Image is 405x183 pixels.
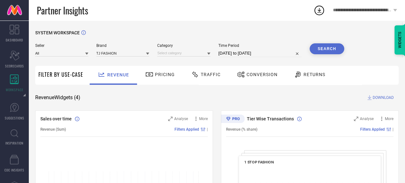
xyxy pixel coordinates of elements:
[40,127,66,132] span: Revenue (Sum)
[37,4,88,17] span: Partner Insights
[174,127,199,132] span: Filters Applied
[247,116,294,121] span: Tier Wise Transactions
[201,72,221,77] span: Traffic
[226,127,257,132] span: Revenue (% share)
[35,43,88,48] span: Seller
[385,117,393,121] span: More
[6,87,23,92] span: WORKSPACE
[244,160,274,164] span: 1 STOP FASHION
[5,116,24,120] span: SUGGESTIONS
[35,94,80,101] span: Revenue Widgets ( 4 )
[96,43,150,48] span: Brand
[40,116,72,121] span: Sales over time
[207,127,208,132] span: |
[247,72,278,77] span: Conversion
[6,38,23,42] span: DASHBOARD
[4,168,24,172] span: CDC INSIGHTS
[5,141,23,145] span: INSPIRATION
[313,4,325,16] div: Open download list
[157,43,210,48] span: Category
[38,71,83,78] span: Filter By Use-Case
[360,117,374,121] span: Analyse
[168,117,173,121] svg: Zoom
[155,72,175,77] span: Pricing
[304,72,325,77] span: Returns
[218,49,302,57] input: Select time period
[393,127,393,132] span: |
[218,43,302,48] span: Time Period
[310,43,344,54] button: Search
[354,117,358,121] svg: Zoom
[174,117,188,121] span: Analyse
[157,50,210,57] input: Select category
[5,64,24,68] span: SCORECARDS
[221,115,245,124] div: Premium
[199,117,208,121] span: More
[360,127,385,132] span: Filters Applied
[35,30,80,35] span: SYSTEM WORKSPACE
[107,72,129,77] span: Revenue
[373,94,394,101] span: DOWNLOAD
